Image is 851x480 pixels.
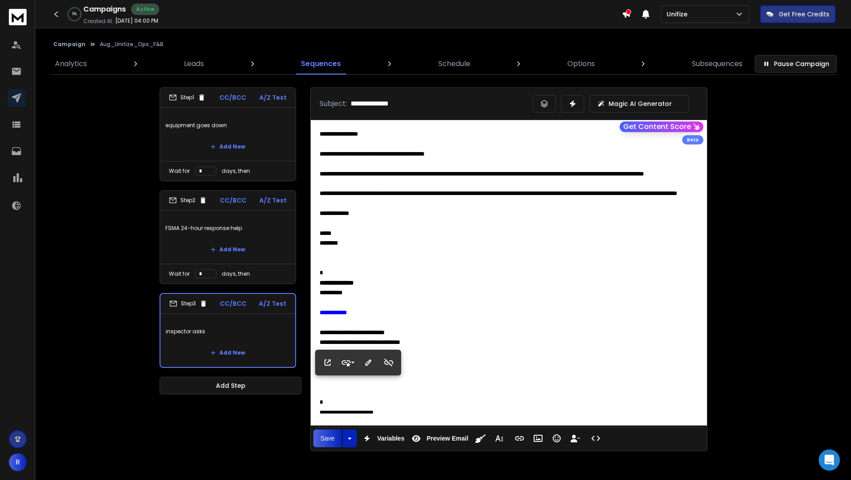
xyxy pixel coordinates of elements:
[160,87,296,181] li: Step1CC/BCCA/Z Testequipment goes downAdd NewWait fordays, then
[203,344,252,362] button: Add New
[72,12,77,17] p: 0 %
[375,435,406,442] span: Variables
[115,17,158,24] p: [DATE] 04:00 PM
[320,98,347,109] p: Subject:
[165,216,290,241] p: FSMA 24-hour response help
[50,53,92,74] a: Analytics
[259,299,286,308] p: A/Z Test
[589,95,689,113] button: Magic AI Generator
[438,59,470,69] p: Schedule
[83,4,126,15] h1: Campaigns
[220,299,246,308] p: CC/BCC
[160,190,296,284] li: Step2CC/BCCA/Z TestFSMA 24-hour response helpAdd NewWait fordays, then
[259,93,287,102] p: A/Z Test
[760,5,835,23] button: Get Free Credits
[562,53,600,74] a: Options
[222,270,250,277] p: days, then
[567,59,595,69] p: Options
[408,429,470,447] button: Preview Email
[425,435,470,442] span: Preview Email
[9,9,27,25] img: logo
[755,55,837,73] button: Pause Campaign
[687,53,748,74] a: Subsequences
[179,53,209,74] a: Leads
[100,41,164,48] p: Aug_Unifize_Ops_F&B
[359,429,406,447] button: Variables
[259,196,287,205] p: A/Z Test
[548,429,565,447] button: Emoticons
[219,93,246,102] p: CC/BCC
[313,429,342,447] button: Save
[222,168,250,175] p: days, then
[491,429,507,447] button: More Text
[169,300,207,308] div: Step 3
[296,53,346,74] a: Sequences
[433,53,476,74] a: Schedule
[160,377,301,394] button: Add Step
[169,94,206,101] div: Step 1
[567,429,584,447] button: Insert Unsubscribe Link
[165,113,290,138] p: equipment goes down
[779,10,829,19] p: Get Free Credits
[587,429,604,447] button: Code View
[203,241,252,258] button: Add New
[530,429,547,447] button: Insert Image (⌘P)
[169,168,190,175] p: Wait for
[184,59,204,69] p: Leads
[472,429,489,447] button: Clean HTML
[620,121,703,132] button: Get Content Score
[380,354,397,371] button: Unlink
[166,319,290,344] p: inspector asks
[220,196,246,205] p: CC/BCC
[682,135,703,144] div: Beta
[667,10,691,19] p: Unifize
[203,138,252,156] button: Add New
[511,429,528,447] button: Insert Link (⌘K)
[131,4,159,15] div: Active
[9,453,27,471] button: R
[819,449,840,471] div: Open Intercom Messenger
[160,293,296,368] li: Step3CC/BCCA/Z Testinspector asksAdd New
[301,59,341,69] p: Sequences
[55,59,87,69] p: Analytics
[169,270,190,277] p: Wait for
[169,196,207,204] div: Step 2
[53,41,86,48] button: Campaign
[609,99,672,108] p: Magic AI Generator
[319,354,336,371] button: Open Link
[692,59,742,69] p: Subsequences
[83,18,113,25] p: Created At:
